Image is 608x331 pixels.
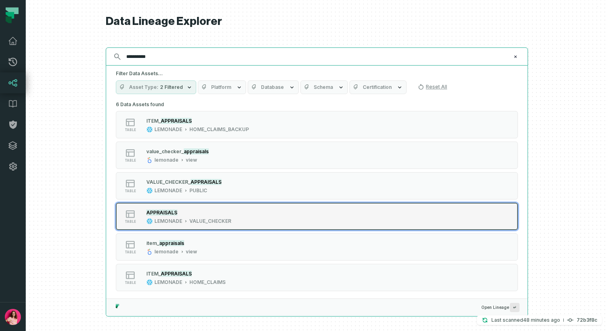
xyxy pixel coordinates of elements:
[116,264,518,291] button: tableLEMONADEHOME_CLAIMS
[159,240,184,246] mark: appraisals
[106,14,528,29] h1: Data Lineage Explorer
[510,303,520,312] span: Press ↵ to add a new Data Asset to the graph
[129,84,158,90] span: Asset Type
[184,148,209,154] mark: appraisals
[314,84,333,90] span: Schema
[125,158,136,162] span: table
[125,189,136,193] span: table
[154,126,182,133] div: LEMONADE
[116,142,518,169] button: tablelemonadeview
[154,187,182,194] div: LEMONADE
[198,80,246,94] button: Platform
[261,84,284,90] span: Database
[116,111,518,138] button: tableLEMONADEHOME_CLAIMS_BACKUP
[154,157,179,163] div: lemonade
[477,315,602,325] button: Last scanned[DATE] 4:32:36 PM72b3f8c
[146,148,176,154] span: value_check
[146,210,177,216] mark: APPRAISALS
[491,316,560,324] p: Last scanned
[116,99,518,302] div: 6 Data Assets found
[154,279,182,286] div: LEMONADE
[577,318,597,323] h4: 72b3f8c
[189,126,249,133] div: HOME_CLAIMS_BACKUP
[146,179,182,185] span: VALUE_CHECK
[481,303,520,312] span: Open Lineage
[125,250,136,254] span: table
[176,148,184,154] span: er_
[146,240,149,246] span: it
[151,118,161,124] span: EM_
[116,172,518,199] button: tableLEMONADEPUBLIC
[5,309,21,325] img: avatar of Ofir Ventura
[248,80,299,94] button: Database
[161,118,192,124] mark: APPRAISALS
[146,118,151,124] span: IT
[511,53,520,61] button: Clear search query
[125,128,136,132] span: table
[151,271,161,277] span: EM_
[182,179,191,185] span: ER_
[186,157,197,163] div: view
[415,80,450,93] button: Reset All
[106,99,528,298] div: Suggestions
[116,203,518,230] button: tableLEMONADEVALUE_CHECKER
[300,80,348,94] button: Schema
[154,249,179,255] div: lemonade
[523,317,560,323] relative-time: Sep 1, 2025, 4:32 PM GMT+3
[149,240,159,246] span: em_
[146,271,151,277] span: IT
[189,187,207,194] div: PUBLIC
[189,279,226,286] div: HOME_CLAIMS
[154,218,182,224] div: LEMONADE
[125,220,136,224] span: table
[363,84,392,90] span: Certification
[349,80,407,94] button: Certification
[116,80,196,94] button: Asset Type2 Filtered
[189,218,231,224] div: VALUE_CHECKER
[211,84,231,90] span: Platform
[186,249,197,255] div: view
[116,70,518,77] h5: Filter Data Assets...
[116,233,518,261] button: tablelemonadeview
[191,179,222,185] mark: APPRAISALS
[125,281,136,285] span: table
[160,84,183,90] span: 2 Filtered
[161,271,192,277] mark: APPRAISALS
